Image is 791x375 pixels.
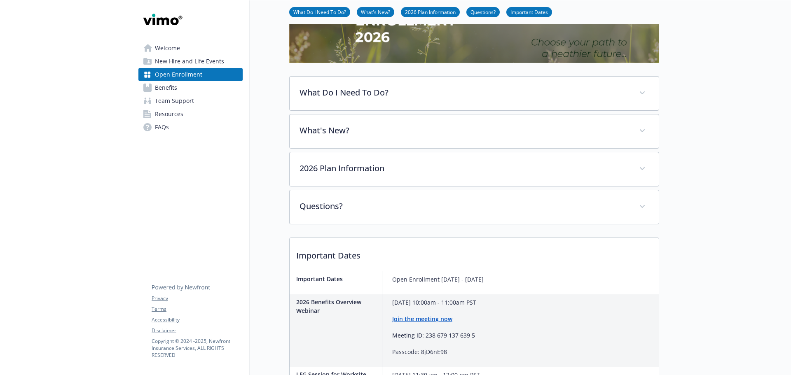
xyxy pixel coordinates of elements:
[300,124,629,137] p: What's New?
[392,315,452,323] a: Join the meeting now
[138,68,243,81] a: Open Enrollment
[300,162,629,175] p: 2026 Plan Information
[155,81,177,94] span: Benefits
[392,298,476,307] p: [DATE] 10:00am - 11:00am PST
[296,275,379,283] p: Important Dates
[290,77,659,110] div: What Do I Need To Do?
[152,295,242,302] a: Privacy
[155,121,169,134] span: FAQs
[357,8,394,16] a: What's New?
[290,190,659,224] div: Questions?
[466,8,500,16] a: Questions?
[155,42,180,55] span: Welcome
[300,200,629,212] p: Questions?
[155,55,224,68] span: New Hire and Life Events
[392,331,476,340] p: Meeting ID: 238 679 137 639 5
[296,298,379,315] p: 2026 Benefits Overview Webinar
[138,121,243,134] a: FAQs
[290,114,659,148] div: What's New?
[155,94,194,107] span: Team Support
[290,152,659,186] div: 2026 Plan Information
[506,8,552,16] a: Important Dates
[152,316,242,324] a: Accessibility
[401,8,460,16] a: 2026 Plan Information
[138,81,243,94] a: Benefits
[290,238,659,268] p: Important Dates
[392,275,484,284] p: Open Enrollment [DATE] - [DATE]
[392,347,476,357] p: Passcode: 8jD6nE98
[138,42,243,55] a: Welcome
[152,338,242,359] p: Copyright © 2024 - 2025 , Newfront Insurance Services, ALL RIGHTS RESERVED
[152,327,242,334] a: Disclaimer
[300,86,629,99] p: What Do I Need To Do?
[138,94,243,107] a: Team Support
[155,68,202,81] span: Open Enrollment
[138,107,243,121] a: Resources
[289,8,350,16] a: What Do I Need To Do?
[152,305,242,313] a: Terms
[155,107,183,121] span: Resources
[138,55,243,68] a: New Hire and Life Events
